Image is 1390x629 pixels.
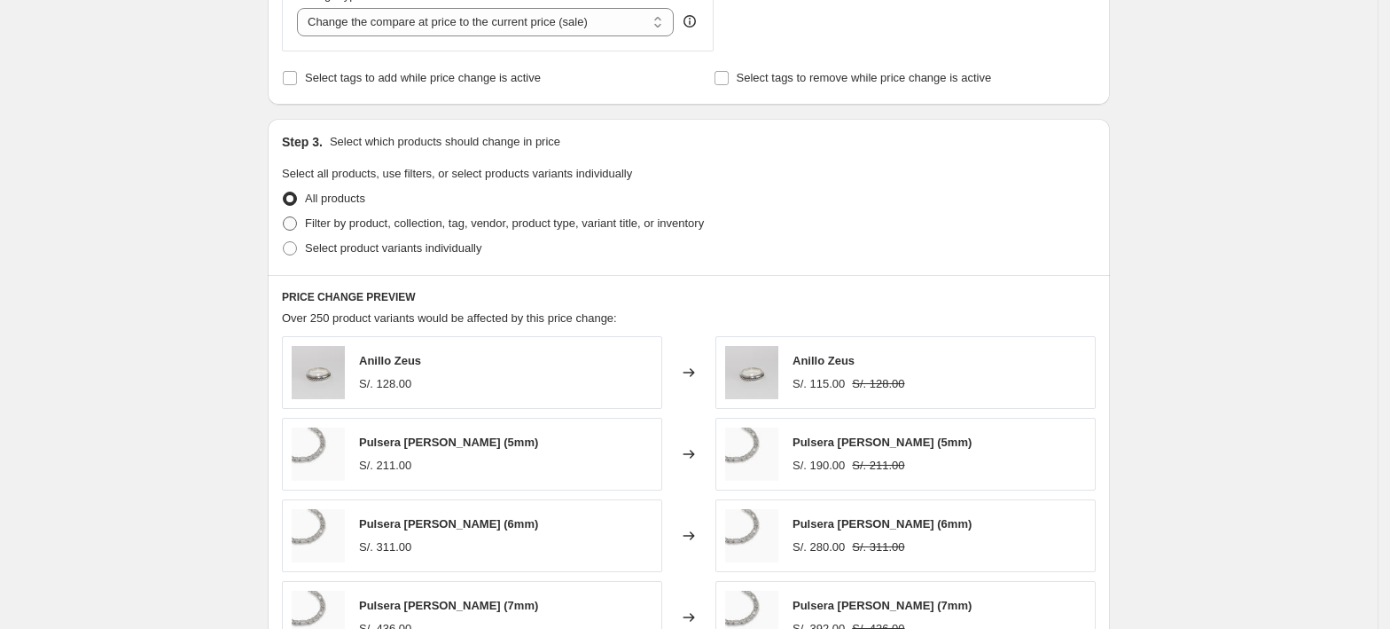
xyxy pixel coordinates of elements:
span: S/. 311.00 [359,540,411,554]
span: Pulsera [PERSON_NAME] (7mm) [359,599,538,612]
span: Anillo Zeus [359,354,421,367]
span: All products [305,192,365,205]
span: Select tags to add while price change is active [305,71,541,84]
span: Select all products, use filters, or select products variants individually [282,167,632,180]
span: S/. 280.00 [793,540,845,554]
span: Pulsera [PERSON_NAME] (6mm) [359,517,538,531]
div: help [681,12,699,30]
span: S/. 190.00 [793,459,845,472]
span: Pulsera [PERSON_NAME] (5mm) [793,436,972,449]
span: Filter by product, collection, tag, vendor, product type, variant title, or inventory [305,216,704,230]
span: Select product variants individually [305,241,481,255]
img: pulsera_de_plata_para_hombre_elegante_regalo_donato_02_80x.jpg [292,428,345,481]
span: Select tags to remove while price change is active [737,71,992,84]
h6: PRICE CHANGE PREVIEW [282,290,1096,304]
span: Anillo Zeus [793,354,855,367]
span: S/. 128.00 [852,377,904,390]
span: S/. 211.00 [359,459,411,472]
h2: Step 3. [282,133,323,151]
img: pulsera_de_plata_para_hombre_elegante_regalo_donato_02_80x.jpg [725,509,778,562]
img: pulsera_de_plata_para_hombre_elegante_regalo_donato_02_80x.jpg [292,509,345,562]
span: Pulsera [PERSON_NAME] (7mm) [793,599,972,612]
span: Over 250 product variants would be affected by this price change: [282,311,617,325]
span: Pulsera [PERSON_NAME] (5mm) [359,436,538,449]
img: ANILLOZEUS_80x.jpg [292,346,345,399]
span: S/. 311.00 [852,540,904,554]
span: S/. 115.00 [793,377,845,390]
img: ANILLOZEUS_80x.jpg [725,346,778,399]
span: S/. 128.00 [359,377,411,390]
img: pulsera_de_plata_para_hombre_elegante_regalo_donato_02_80x.jpg [725,428,778,481]
p: Select which products should change in price [330,133,560,151]
span: S/. 211.00 [852,459,904,472]
span: Pulsera [PERSON_NAME] (6mm) [793,517,972,531]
